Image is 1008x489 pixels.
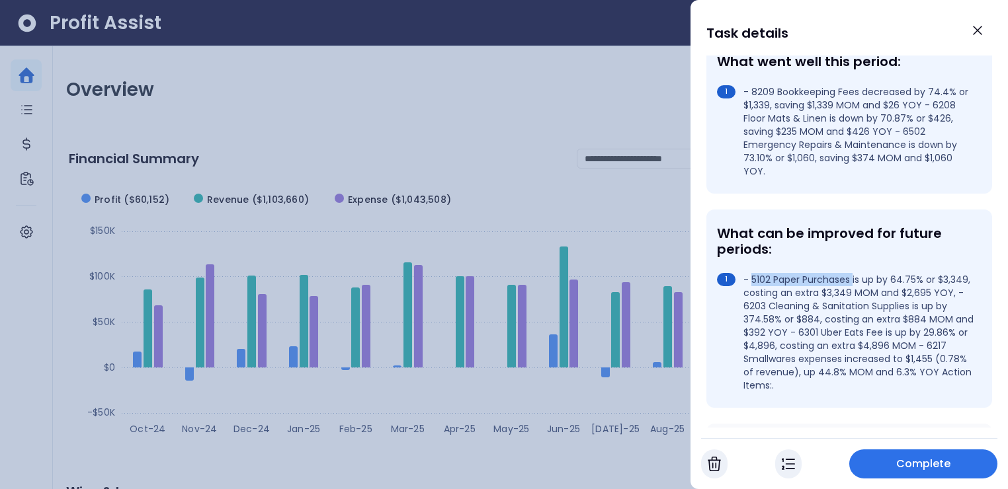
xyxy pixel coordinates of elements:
button: Close [963,16,992,45]
span: Complete [896,456,951,472]
li: - 5102 Paper Purchases is up by 64.75% or $3,349, costing an extra $3,349 MOM and $2,695 YOY, - 6... [717,273,976,392]
div: What went well this period: [717,54,976,69]
img: Cancel Task [708,456,721,472]
img: In Progress [782,456,795,472]
li: - 8209 Bookkeeping Fees decreased by 74.4% or $1,339, saving $1,339 MOM and $26 YOY - 6208 Floor ... [717,85,976,178]
button: Complete [849,449,997,478]
div: What can be improved for future periods: [717,225,976,257]
h1: Task details [706,21,788,45]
